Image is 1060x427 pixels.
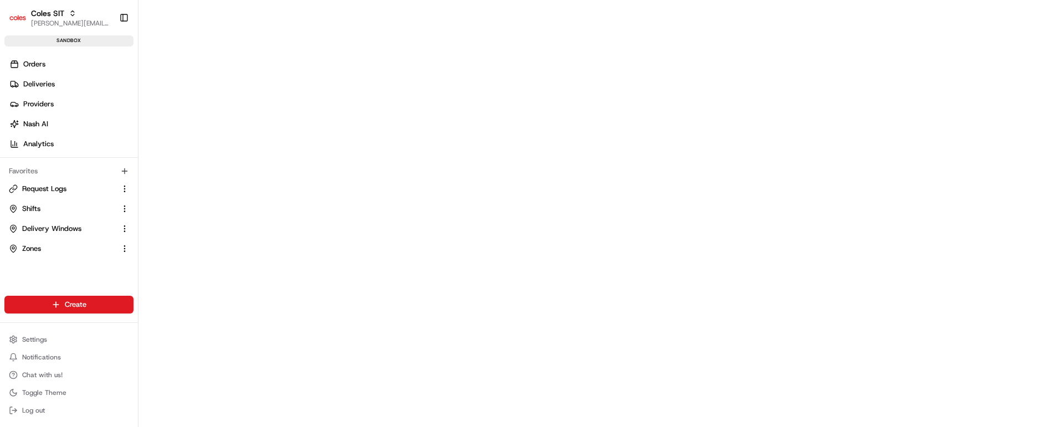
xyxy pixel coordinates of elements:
[22,224,81,234] span: Delivery Windows
[4,385,133,400] button: Toggle Theme
[31,8,64,19] button: Coles SIT
[4,4,115,31] button: Coles SITColes SIT[PERSON_NAME][EMAIL_ADDRESS][PERSON_NAME][PERSON_NAME][DOMAIN_NAME]
[4,200,133,218] button: Shifts
[4,332,133,347] button: Settings
[4,240,133,258] button: Zones
[4,95,138,113] a: Providers
[4,135,138,153] a: Analytics
[31,19,110,28] button: [PERSON_NAME][EMAIL_ADDRESS][PERSON_NAME][PERSON_NAME][DOMAIN_NAME]
[22,184,66,194] span: Request Logs
[22,335,47,344] span: Settings
[23,79,55,89] span: Deliveries
[9,204,116,214] a: Shifts
[23,139,54,149] span: Analytics
[23,59,45,69] span: Orders
[9,9,27,27] img: Coles SIT
[65,300,86,310] span: Create
[4,75,138,93] a: Deliveries
[22,371,63,379] span: Chat with us!
[4,55,138,73] a: Orders
[4,180,133,198] button: Request Logs
[22,244,41,254] span: Zones
[4,403,133,418] button: Log out
[22,388,66,397] span: Toggle Theme
[9,184,116,194] a: Request Logs
[22,204,40,214] span: Shifts
[4,296,133,313] button: Create
[4,220,133,238] button: Delivery Windows
[22,353,61,362] span: Notifications
[4,349,133,365] button: Notifications
[9,224,116,234] a: Delivery Windows
[4,35,133,47] div: sandbox
[22,406,45,415] span: Log out
[4,115,138,133] a: Nash AI
[23,119,48,129] span: Nash AI
[4,162,133,180] div: Favorites
[23,99,54,109] span: Providers
[4,367,133,383] button: Chat with us!
[9,244,116,254] a: Zones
